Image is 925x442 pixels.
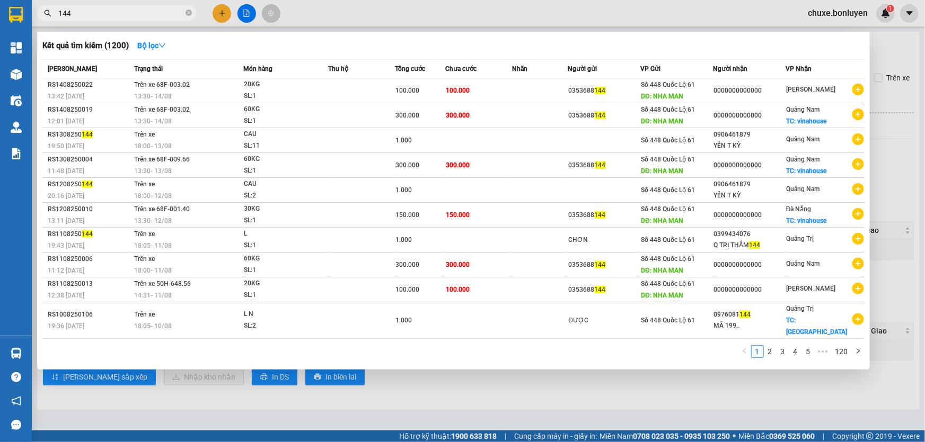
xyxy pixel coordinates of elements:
span: 144 [82,181,93,188]
li: Previous Page [738,345,751,358]
div: 0353688 [569,259,640,270]
li: 120 [832,345,852,358]
span: 300.000 [395,261,419,268]
span: Số 448 Quốc Lộ 61 [641,106,695,113]
span: 300.000 [446,161,470,169]
span: TC: [GEOGRAPHIC_DATA] [786,317,847,336]
span: Trên xe 68F-009.66 [134,156,190,163]
span: Quảng Trị [786,235,814,242]
span: Số 448 Quốc Lộ 61 [641,186,695,194]
span: 100.000 [446,286,470,293]
span: [PERSON_NAME] [48,65,97,73]
span: Trạng thái [134,65,163,73]
span: 18:00 - 11/08 [134,267,172,274]
li: Next Page [852,345,865,358]
li: 2 [764,345,777,358]
div: 0000000000000 [713,85,785,96]
div: RS1208250010 [48,204,131,215]
div: CAU [244,178,323,190]
span: 13:30 - 14/08 [134,93,172,100]
button: Bộ lọcdown [129,37,174,54]
div: 30KG [244,203,323,215]
span: Trên xe [134,311,155,318]
div: SL: 1 [244,91,323,102]
div: 0353688 [569,284,640,295]
span: search [44,10,51,17]
span: DĐ: NHA MAN [641,267,683,274]
img: warehouse-icon [11,69,22,80]
span: plus-circle [852,84,864,95]
div: Q TRỊ THẮM [713,240,785,251]
span: 18:00 - 13/08 [134,142,172,150]
span: Quảng Nam [786,260,820,267]
span: right [855,348,861,354]
span: 13:30 - 14/08 [134,118,172,125]
input: Tìm tên, số ĐT hoặc mã đơn [58,7,183,19]
div: ĐƯỢC [569,315,640,326]
span: Trên xe 68F-001.40 [134,205,190,213]
a: 120 [832,346,851,357]
a: 2 [764,346,776,357]
span: DĐ: NHA MAN [641,292,683,299]
div: SL: 11 [244,140,323,152]
div: L [244,228,323,240]
span: 19:50 [DATE] [48,142,84,150]
span: DĐ: NHA MAN [641,118,683,125]
button: left [738,345,751,358]
span: Số 448 Quốc Lộ 61 [641,205,695,213]
span: 18:05 - 10/08 [134,322,172,330]
div: 0353688 [569,85,640,96]
div: 0906461879 [713,129,785,140]
span: Trên xe 50H-648.56 [134,280,191,287]
span: 20:16 [DATE] [48,192,84,200]
div: YẾN T KỲ [713,190,785,201]
div: RS1108250 [48,229,131,240]
img: warehouse-icon [11,122,22,133]
span: 300.000 [446,112,470,119]
div: 0000000000000 [713,284,785,295]
span: close-circle [186,10,192,16]
h3: Kết quả tìm kiếm ( 1200 ) [42,40,129,51]
span: TC: vinahouse [786,118,826,125]
span: 12:01 [DATE] [48,118,84,125]
span: 1.000 [395,186,412,194]
img: warehouse-icon [11,348,22,359]
span: 144 [595,261,606,268]
span: Số 448 Quốc Lộ 61 [641,137,695,144]
div: SL: 1 [244,215,323,227]
span: [PERSON_NAME] [786,86,835,93]
span: Quảng Trị [786,305,814,312]
button: right [852,345,865,358]
span: 144 [595,112,606,119]
span: 150.000 [395,211,419,219]
span: 150.000 [446,211,470,219]
div: RS1008250106 [48,309,131,320]
span: TC: vinahouse [786,217,826,224]
span: Trên xe 68F-003.02 [134,106,190,113]
span: VP Gửi [640,65,660,73]
span: Số 448 Quốc Lộ 61 [641,280,695,287]
span: Trên xe [134,255,155,263]
div: SL: 1 [244,240,323,251]
span: 144 [595,211,606,219]
div: RS1408250022 [48,79,131,91]
span: plus-circle [852,258,864,269]
span: 11:48 [DATE] [48,167,84,175]
span: [PERSON_NAME] [786,285,835,292]
div: 20KG [244,278,323,290]
span: 144 [595,87,606,94]
span: ••• [815,345,832,358]
span: plus-circle [852,158,864,170]
span: 19:36 [DATE] [48,322,84,330]
span: 1.000 [395,317,412,324]
img: solution-icon [11,148,22,159]
span: Món hàng [243,65,272,73]
span: Chưa cước [445,65,477,73]
div: RS1308250004 [48,154,131,165]
span: 13:30 - 12/08 [134,217,172,224]
span: Trên xe 68F-003.02 [134,81,190,88]
div: CAU [244,129,323,140]
span: Số 448 Quốc Lộ 61 [641,156,695,163]
span: 144 [595,286,606,293]
div: 20KG [244,79,323,91]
